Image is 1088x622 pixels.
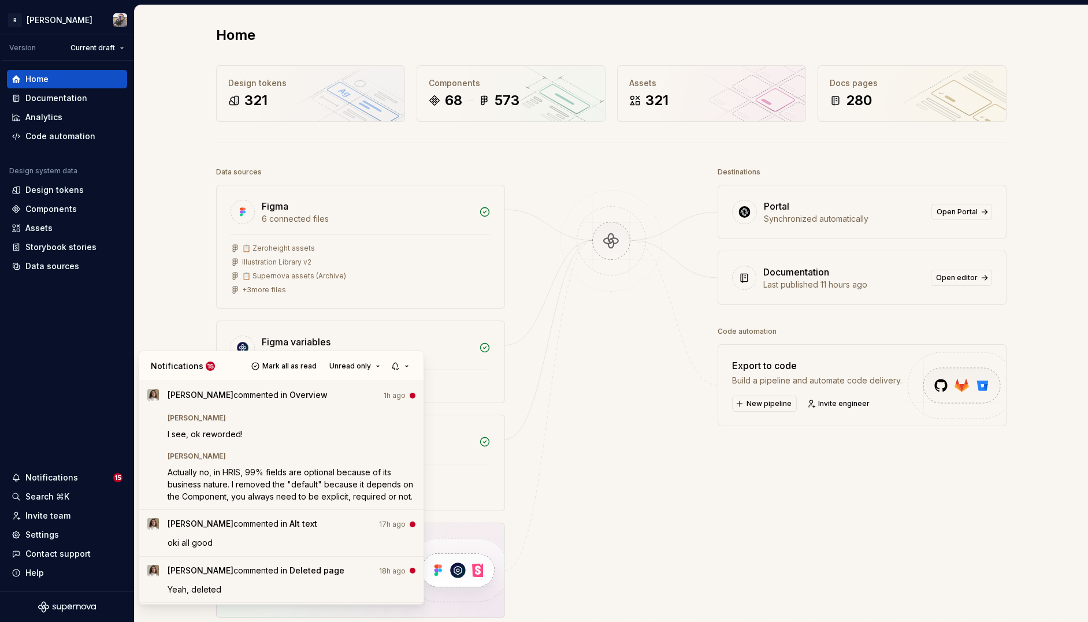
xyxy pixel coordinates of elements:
[248,358,322,374] button: Mark all as read
[329,362,371,371] span: Unread only
[168,565,344,580] span: commented in
[168,519,233,528] span: [PERSON_NAME]
[379,519,406,530] time: 9/15/2025, 6:04 PM
[168,584,221,594] span: Yeah, deleted
[168,414,226,423] span: [PERSON_NAME]
[168,565,233,575] span: [PERSON_NAME]
[168,390,233,400] span: [PERSON_NAME]
[289,390,328,400] span: Overview
[324,358,385,374] button: Unread only
[379,565,406,577] time: 9/15/2025, 5:07 PM
[147,389,159,401] img: Sandrina pereira
[289,565,344,575] span: Deleted page
[168,452,226,461] span: [PERSON_NAME]
[168,538,213,547] span: oki all good
[168,429,243,439] span: I see, ok reworded!
[168,467,415,501] span: Actually no, in HRIS, 99% fields are optional because of its business nature. I removed the "defa...
[262,362,317,371] span: Mark all as read
[168,389,328,405] span: commented in
[151,360,203,372] p: Notifications
[206,362,215,371] span: 15
[168,518,317,534] span: commented in
[147,518,159,530] img: Sandrina pereira
[384,390,406,401] time: 9/16/2025, 10:00 AM
[289,519,317,528] span: Alt text
[147,565,159,576] img: Sandrina pereira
